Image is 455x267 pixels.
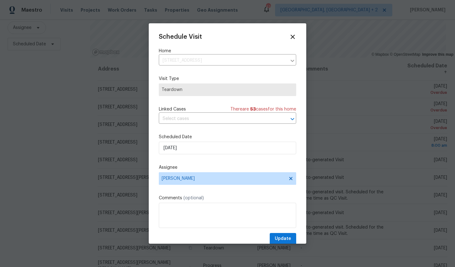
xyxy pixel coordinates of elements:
label: Comments [159,195,296,201]
input: Enter in an address [159,56,287,65]
button: Open [288,115,297,123]
input: M/D/YYYY [159,142,296,154]
label: Assignee [159,164,296,171]
input: Select cases [159,114,279,124]
span: There are case s for this home [230,106,296,112]
label: Scheduled Date [159,134,296,140]
span: [PERSON_NAME] [162,176,285,181]
span: 53 [250,107,256,111]
span: Update [275,235,291,243]
span: Linked Cases [159,106,186,112]
label: Home [159,48,296,54]
button: Update [270,233,296,245]
span: Schedule Visit [159,34,202,40]
label: Visit Type [159,76,296,82]
span: Teardown [162,87,293,93]
span: (optional) [183,196,204,200]
span: Close [289,33,296,40]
